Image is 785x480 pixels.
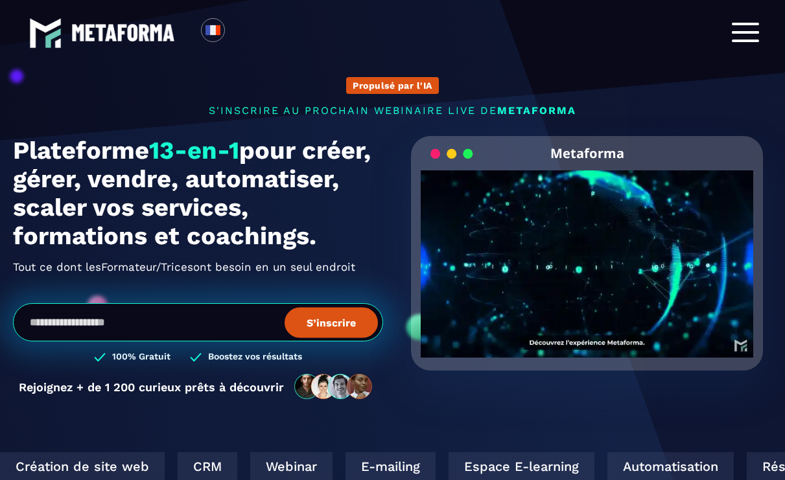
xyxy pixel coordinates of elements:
span: Formateur/Trices [101,257,193,277]
input: Search for option [236,25,246,40]
p: s'inscrire au prochain webinaire live de [13,104,772,117]
h1: Plateforme pour créer, gérer, vendre, automatiser, scaler vos services, formations et coachings. [13,136,383,250]
h2: Metaforma [550,136,624,170]
video: Your browser does not support the video tag. [421,170,753,337]
img: fr [205,22,221,38]
p: Propulsé par l'IA [353,80,432,91]
p: Rejoignez + de 1 200 curieux prêts à découvrir [19,380,284,394]
img: logo [71,24,175,41]
h2: Tout ce dont les ont besoin en un seul endroit [13,257,383,277]
img: logo [29,17,62,49]
h3: 100% Gratuit [112,351,170,363]
img: checked [190,351,202,363]
span: METAFORMA [497,104,576,117]
button: S’inscrire [285,307,378,337]
img: loading [430,148,473,160]
h3: Boostez vos résultats [208,351,302,363]
span: 13-en-1 [149,136,239,165]
div: Search for option [225,18,257,47]
img: community-people [290,373,377,400]
img: checked [94,351,106,363]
